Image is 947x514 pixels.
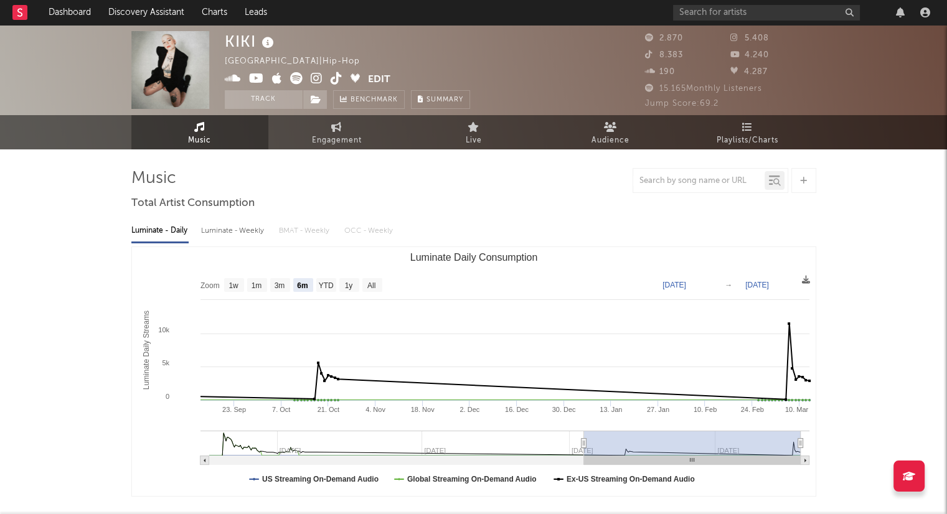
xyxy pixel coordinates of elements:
button: Summary [411,90,470,109]
text: 24. Feb [740,406,763,413]
text: YTD [318,281,333,290]
span: Engagement [312,133,362,148]
text: [DATE] [745,281,769,289]
span: 8.383 [645,51,683,59]
text: 30. Dec [552,406,575,413]
span: Benchmark [351,93,398,108]
text: All [367,281,375,290]
text: 10. Feb [693,406,716,413]
div: Luminate - Daily [131,220,189,241]
span: 4.287 [730,68,768,76]
text: Luminate Daily Consumption [410,252,537,263]
div: KIKI [225,31,277,52]
text: 1y [344,281,352,290]
span: 190 [645,68,675,76]
text: 13. Jan [600,406,622,413]
div: [GEOGRAPHIC_DATA] | Hip-Hop [225,54,374,69]
text: 18. Nov [410,406,434,413]
a: Audience [542,115,679,149]
text: → [725,281,732,289]
a: Benchmark [333,90,405,109]
div: Luminate - Weekly [201,220,266,241]
text: 0 [165,393,169,400]
text: 10k [158,326,169,334]
span: 15.165 Monthly Listeners [645,85,762,93]
span: 5.408 [730,34,769,42]
span: Audience [591,133,629,148]
svg: Luminate Daily Consumption [132,247,816,496]
input: Search for artists [673,5,860,21]
text: Ex-US Streaming On-Demand Audio [566,475,694,484]
span: Music [188,133,211,148]
text: 6m [297,281,308,290]
text: 10. Mar [784,406,808,413]
a: Playlists/Charts [679,115,816,149]
text: 1w [229,281,238,290]
text: US Streaming On-Demand Audio [262,475,379,484]
text: Global Streaming On-Demand Audio [407,475,536,484]
span: Playlists/Charts [717,133,778,148]
span: Total Artist Consumption [131,196,255,211]
a: Music [131,115,268,149]
text: 23. Sep [222,406,246,413]
a: Live [405,115,542,149]
text: 27. Jan [646,406,669,413]
text: Zoom [200,281,220,290]
span: Summary [426,96,463,103]
text: 7. Oct [272,406,290,413]
button: Track [225,90,303,109]
text: 3m [274,281,285,290]
span: Live [466,133,482,148]
text: 4. Nov [365,406,385,413]
span: 4.240 [730,51,769,59]
button: Edit [368,72,390,88]
text: [DATE] [662,281,686,289]
span: Jump Score: 69.2 [645,100,718,108]
text: Luminate Daily Streams [141,311,150,390]
text: 16. Dec [504,406,528,413]
span: 2.870 [645,34,683,42]
input: Search by song name or URL [633,176,765,186]
text: 5k [162,359,169,367]
text: 21. Oct [317,406,339,413]
text: 1m [251,281,261,290]
text: 2. Dec [459,406,479,413]
a: Engagement [268,115,405,149]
